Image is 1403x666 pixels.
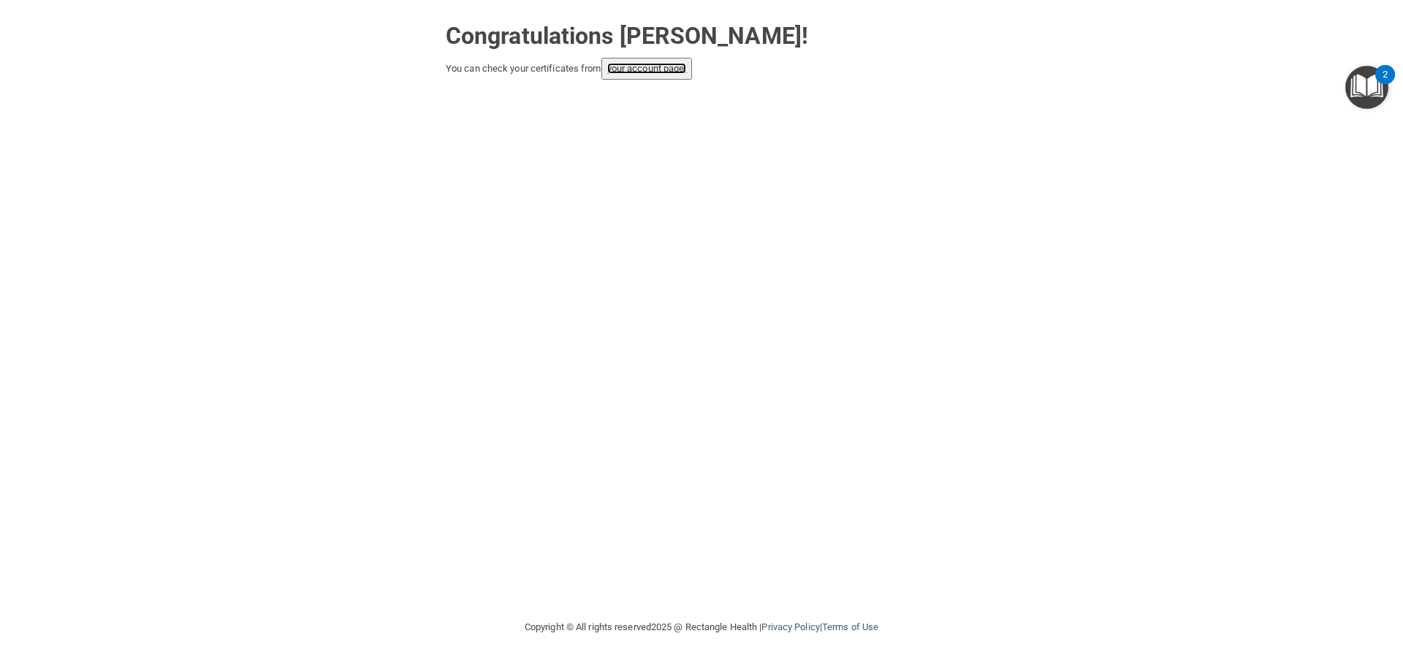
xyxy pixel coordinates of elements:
[601,58,693,80] button: your account page!
[1345,66,1388,109] button: Open Resource Center, 2 new notifications
[761,621,819,632] a: Privacy Policy
[822,621,878,632] a: Terms of Use
[435,604,968,651] div: Copyright © All rights reserved 2025 @ Rectangle Health | |
[1383,75,1388,94] div: 2
[1150,562,1385,621] iframe: Drift Widget Chat Controller
[446,58,957,80] div: You can check your certificates from
[607,63,687,74] a: your account page!
[446,22,808,50] strong: Congratulations [PERSON_NAME]!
